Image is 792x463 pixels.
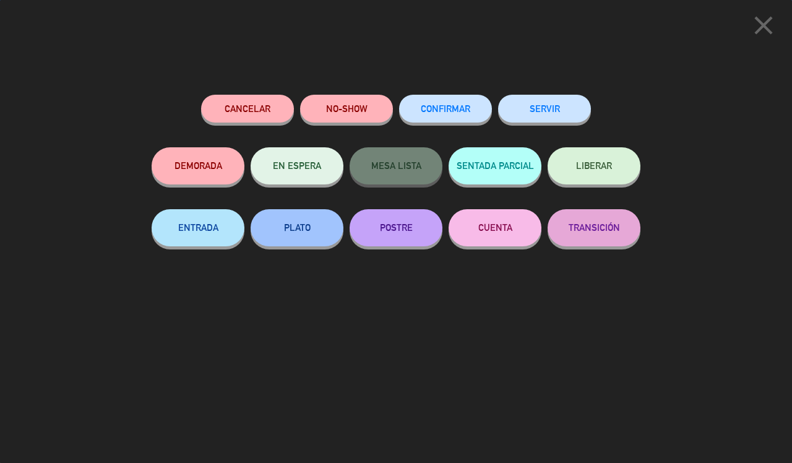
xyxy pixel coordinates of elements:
button: close [744,9,783,46]
button: SENTADA PARCIAL [449,147,541,184]
button: Cancelar [201,95,294,123]
button: CONFIRMAR [399,95,492,123]
button: MESA LISTA [350,147,442,184]
button: LIBERAR [548,147,640,184]
span: LIBERAR [576,160,612,171]
button: ENTRADA [152,209,244,246]
button: DEMORADA [152,147,244,184]
button: TRANSICIÓN [548,209,640,246]
button: POSTRE [350,209,442,246]
button: CUENTA [449,209,541,246]
span: CONFIRMAR [421,103,470,114]
button: PLATO [251,209,343,246]
i: close [748,10,779,41]
button: SERVIR [498,95,591,123]
button: NO-SHOW [300,95,393,123]
button: EN ESPERA [251,147,343,184]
